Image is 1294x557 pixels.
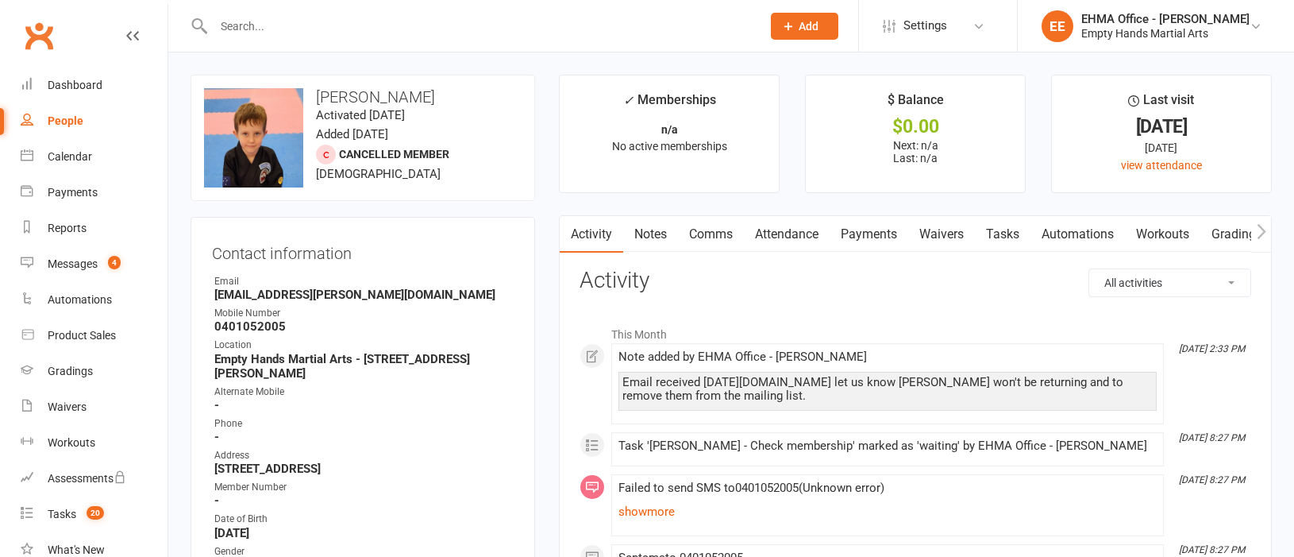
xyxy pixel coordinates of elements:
[1042,10,1073,42] div: EE
[623,216,678,253] a: Notes
[214,526,514,540] strong: [DATE]
[48,150,92,163] div: Calendar
[214,430,514,444] strong: -
[1121,159,1202,172] a: view attendance
[744,216,830,253] a: Attendance
[204,88,522,106] h3: [PERSON_NAME]
[21,354,168,389] a: Gradings
[661,123,678,136] strong: n/a
[209,15,750,37] input: Search...
[214,352,514,381] strong: Empty Hands Martial Arts - [STREET_ADDRESS][PERSON_NAME]
[214,288,514,302] strong: [EMAIL_ADDRESS][PERSON_NAME][DOMAIN_NAME]
[618,439,1157,453] div: Task '[PERSON_NAME] - Check membership' marked as 'waiting' by EHMA Office - [PERSON_NAME]
[21,425,168,461] a: Workouts
[623,93,634,108] i: ✓
[48,329,116,342] div: Product Sales
[214,416,514,431] div: Phone
[820,139,1011,164] p: Next: n/a Last: n/a
[214,338,514,353] div: Location
[19,16,59,56] a: Clubworx
[214,512,514,527] div: Date of Birth
[87,506,104,520] span: 20
[623,90,716,119] div: Memberships
[21,389,168,425] a: Waivers
[1128,90,1194,118] div: Last visit
[771,13,838,40] button: Add
[214,480,514,495] div: Member Number
[1081,12,1250,26] div: EHMA Office - [PERSON_NAME]
[48,222,87,234] div: Reports
[48,186,98,199] div: Payments
[48,293,112,306] div: Automations
[48,114,83,127] div: People
[21,497,168,532] a: Tasks 20
[618,481,1157,523] span: Failed to send SMS to 0401052005 ( Unknown error )
[820,118,1011,135] div: $0.00
[580,269,1251,293] h3: Activity
[618,350,1157,364] div: Note added by EHMA Office - [PERSON_NAME]
[214,398,514,412] strong: -
[316,108,405,122] time: Activated [DATE]
[908,216,975,253] a: Waivers
[48,365,93,377] div: Gradings
[975,216,1030,253] a: Tasks
[212,238,514,262] h3: Contact information
[204,88,303,188] img: image1702298151.png
[1066,139,1257,157] div: [DATE]
[48,472,126,485] div: Assessments
[21,211,168,246] a: Reports
[21,282,168,318] a: Automations
[1179,432,1245,443] i: [DATE] 8:27 PM
[560,216,623,253] a: Activity
[622,376,1153,403] div: Email received [DATE][DOMAIN_NAME] let us know [PERSON_NAME] won't be returning and to remove the...
[678,216,744,253] a: Comms
[903,8,947,44] span: Settings
[48,436,95,449] div: Workouts
[214,319,514,334] strong: 0401052005
[48,508,76,520] div: Tasks
[799,20,818,33] span: Add
[48,400,87,413] div: Waivers
[214,385,514,400] div: Alternate Mobile
[21,318,168,354] a: Product Sales
[316,127,388,141] time: Added [DATE]
[214,306,514,321] div: Mobile Number
[612,140,727,153] span: No active memberships
[1066,118,1257,135] div: [DATE]
[316,167,441,181] span: [DEMOGRAPHIC_DATA]
[580,318,1251,343] li: This Month
[1179,474,1245,485] i: [DATE] 8:27 PM
[21,68,168,103] a: Dashboard
[48,543,105,556] div: What's New
[21,461,168,497] a: Assessments
[48,79,102,91] div: Dashboard
[618,501,1157,523] a: show more
[888,90,944,118] div: $ Balance
[48,257,98,270] div: Messages
[21,175,168,211] a: Payments
[1179,343,1245,354] i: [DATE] 2:33 PM
[21,246,168,282] a: Messages 4
[21,103,168,139] a: People
[339,148,449,161] span: Cancelled member
[1030,216,1125,253] a: Automations
[214,448,514,463] div: Address
[830,216,908,253] a: Payments
[21,139,168,175] a: Calendar
[108,256,121,269] span: 4
[214,493,514,508] strong: -
[1081,26,1250,41] div: Empty Hands Martial Arts
[214,274,514,289] div: Email
[1179,544,1245,555] i: [DATE] 8:27 PM
[214,462,514,476] strong: [STREET_ADDRESS]
[1125,216,1200,253] a: Workouts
